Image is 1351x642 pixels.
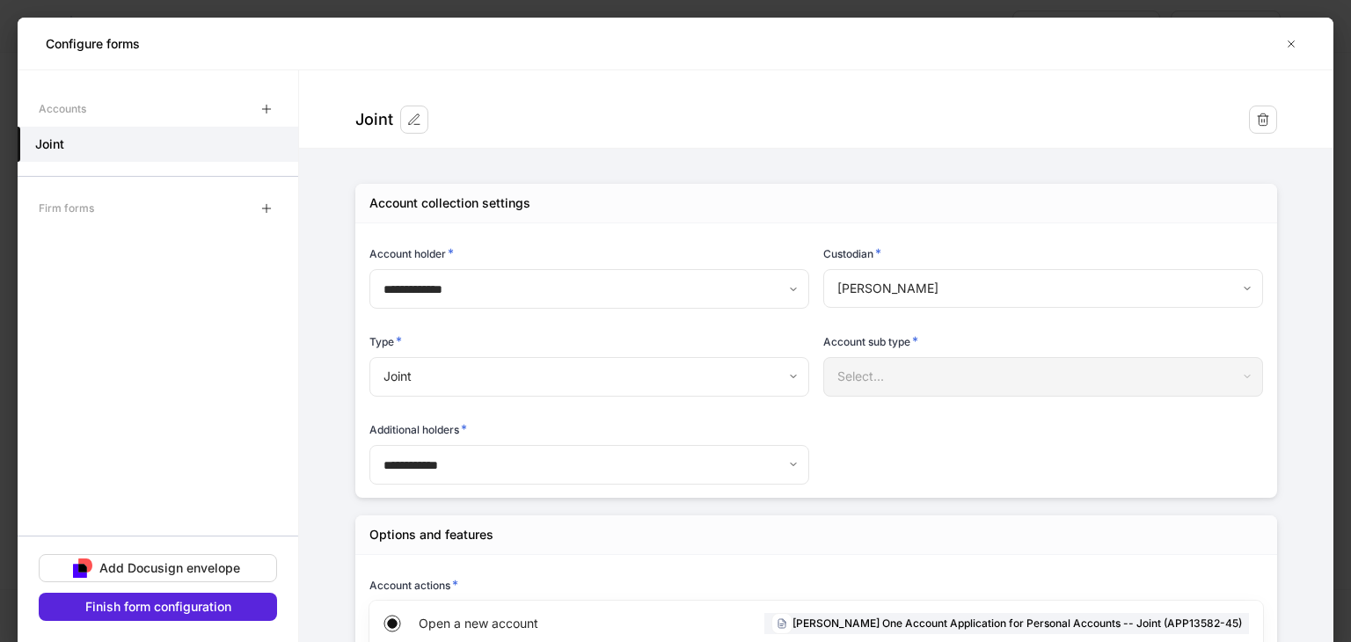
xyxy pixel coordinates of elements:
[823,332,918,350] h6: Account sub type
[369,332,402,350] h6: Type
[823,244,881,262] h6: Custodian
[46,35,140,53] h5: Configure forms
[823,269,1262,308] div: [PERSON_NAME]
[39,593,277,621] button: Finish form configuration
[18,127,298,162] a: Joint
[369,244,454,262] h6: Account holder
[369,526,493,544] div: Options and features
[823,357,1262,396] div: Select...
[419,615,638,632] span: Open a new account
[99,559,240,577] div: Add Docusign envelope
[764,613,1249,634] div: [PERSON_NAME] One Account Application for Personal Accounts -- Joint (APP13582-45)
[355,109,393,130] div: Joint
[369,194,530,212] div: Account collection settings
[39,93,86,124] div: Accounts
[369,576,458,594] h6: Account actions
[35,135,64,153] h5: Joint
[39,554,277,582] button: Add Docusign envelope
[39,193,94,223] div: Firm forms
[369,420,467,438] h6: Additional holders
[369,357,808,396] div: Joint
[85,598,231,616] div: Finish form configuration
